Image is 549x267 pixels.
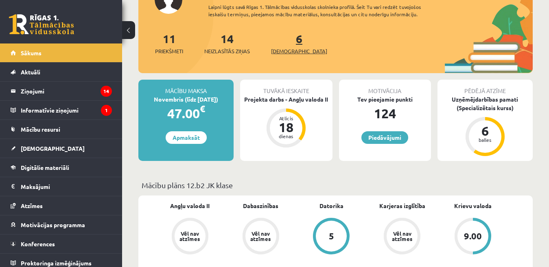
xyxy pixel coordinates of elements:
legend: Ziņojumi [21,82,112,100]
span: Atzīmes [21,202,43,209]
span: Aktuāli [21,68,40,76]
span: Sākums [21,49,42,56]
div: Tuvākā ieskaite [240,80,332,95]
a: 14Neizlasītās ziņas [204,31,250,55]
div: Motivācija [339,80,431,95]
span: [DEMOGRAPHIC_DATA] [21,145,85,152]
div: balles [473,137,497,142]
div: dienas [274,134,298,139]
a: Rīgas 1. Tālmācības vidusskola [9,14,74,35]
div: Pēdējā atzīme [437,80,533,95]
div: Uzņēmējdarbības pamati (Specializētais kurss) [437,95,533,112]
a: Sākums [11,43,112,62]
a: Vēl nav atzīmes [367,218,437,256]
span: Digitālie materiāli [21,164,69,171]
a: Atzīmes [11,196,112,215]
i: 14 [101,86,112,97]
span: Mācību resursi [21,126,60,133]
a: Dabaszinības [243,202,278,210]
a: Krievu valoda [454,202,492,210]
a: Mācību resursi [11,120,112,139]
div: Atlicis [274,116,298,121]
a: Projekta darbs - Angļu valoda II Atlicis 18 dienas [240,95,332,149]
legend: Informatīvie ziņojumi [21,101,112,119]
a: Digitālie materiāli [11,158,112,177]
a: Ziņojumi14 [11,82,112,100]
div: Laipni lūgts savā Rīgas 1. Tālmācības vidusskolas skolnieka profilā. Šeit Tu vari redzēt tuvojošo... [208,3,445,18]
div: Vēl nav atzīmes [179,231,201,241]
div: 124 [339,104,431,123]
span: € [200,103,205,115]
legend: Maksājumi [21,177,112,196]
a: 11Priekšmeti [155,31,183,55]
a: Angļu valoda II [170,202,210,210]
a: Apmaksāt [166,131,207,144]
div: Tev pieejamie punkti [339,95,431,104]
a: Datorika [319,202,343,210]
div: Vēl nav atzīmes [391,231,413,241]
a: Informatīvie ziņojumi1 [11,101,112,119]
span: Priekšmeti [155,47,183,55]
a: Motivācijas programma [11,215,112,234]
span: [DEMOGRAPHIC_DATA] [271,47,327,55]
a: Maksājumi [11,177,112,196]
a: 5 [296,218,367,256]
div: Mācību maksa [138,80,234,95]
span: Proktoringa izmēģinājums [21,259,92,267]
span: Konferences [21,240,55,247]
a: Aktuāli [11,63,112,81]
span: Motivācijas programma [21,221,85,228]
div: Novembris (līdz [DATE]) [138,95,234,104]
a: Karjeras izglītība [379,202,425,210]
div: Vēl nav atzīmes [249,231,272,241]
a: Piedāvājumi [361,131,408,144]
i: 1 [101,105,112,116]
div: 47.00 [138,104,234,123]
a: Vēl nav atzīmes [225,218,296,256]
a: Uzņēmējdarbības pamati (Specializētais kurss) 6 balles [437,95,533,157]
a: 6[DEMOGRAPHIC_DATA] [271,31,327,55]
div: 9.00 [464,232,482,241]
div: 5 [329,232,334,241]
div: 18 [274,121,298,134]
a: [DEMOGRAPHIC_DATA] [11,139,112,158]
a: Konferences [11,234,112,253]
p: Mācību plāns 12.b2 JK klase [142,180,529,191]
div: 6 [473,124,497,137]
div: Projekta darbs - Angļu valoda II [240,95,332,104]
a: Vēl nav atzīmes [155,218,225,256]
a: 9.00 [437,218,508,256]
span: Neizlasītās ziņas [204,47,250,55]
